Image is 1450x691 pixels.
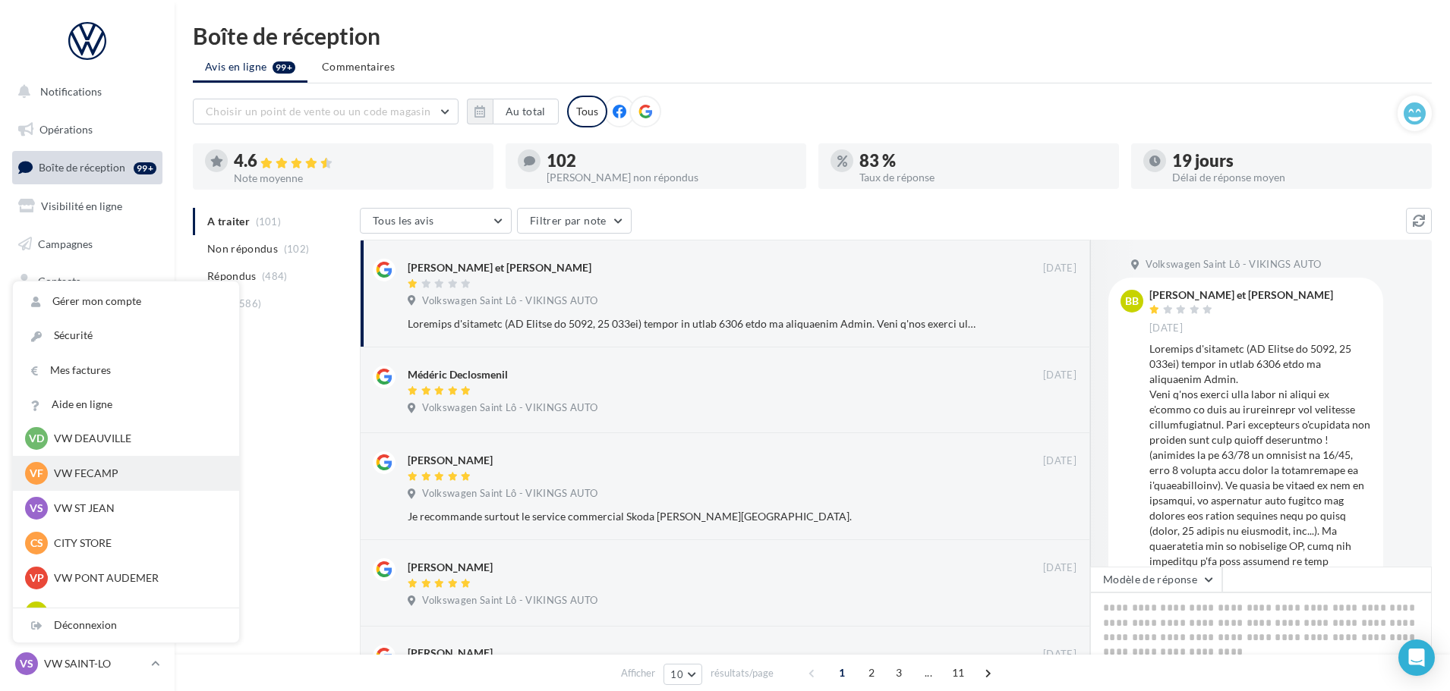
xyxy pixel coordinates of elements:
[193,99,459,124] button: Choisir un point de vente ou un code magasin
[54,570,221,586] p: VW PONT AUDEMER
[1149,322,1183,335] span: [DATE]
[207,269,257,284] span: Répondus
[30,605,43,620] span: VL
[859,661,884,685] span: 2
[207,241,278,256] span: Non répondus
[262,270,288,282] span: (484)
[9,114,165,146] a: Opérations
[39,161,125,174] span: Boîte de réception
[711,666,774,680] span: résultats/page
[12,649,162,678] a: VS VW SAINT-LO
[517,208,632,234] button: Filtrer par note
[1043,648,1076,661] span: [DATE]
[422,294,597,308] span: Volkswagen Saint Lô - VIKINGS AUTO
[236,297,262,309] span: (586)
[54,466,221,481] p: VW FECAMP
[859,152,1107,169] div: 83 %
[9,190,165,222] a: Visibilité en ligne
[54,536,221,551] p: CITY STORE
[408,509,978,524] div: Je recommande surtout le service commercial Skoda [PERSON_NAME][GEOGRAPHIC_DATA].
[373,214,434,227] span: Tous les avis
[234,152,481,170] div: 4.6
[30,466,43,481] span: VF
[1172,172,1420,183] div: Délai de réponse moyen
[29,431,44,446] span: VD
[664,664,702,685] button: 10
[670,668,683,680] span: 10
[360,208,512,234] button: Tous les avis
[946,661,971,685] span: 11
[38,237,93,250] span: Campagnes
[1043,369,1076,382] span: [DATE]
[408,560,493,575] div: [PERSON_NAME]
[1149,290,1333,300] div: [PERSON_NAME] et [PERSON_NAME]
[20,656,33,671] span: VS
[9,429,165,474] a: Campagnes DataOnDemand
[859,172,1107,183] div: Taux de réponse
[13,353,239,388] a: Mes factures
[9,228,165,260] a: Campagnes
[830,661,854,685] span: 1
[322,59,395,74] span: Commentaires
[422,401,597,415] span: Volkswagen Saint Lô - VIKINGS AUTO
[467,99,559,124] button: Au total
[887,661,911,685] span: 3
[30,501,43,516] span: VS
[493,99,559,124] button: Au total
[54,431,221,446] p: VW DEAUVILLE
[9,265,165,297] a: Contacts
[621,666,655,680] span: Afficher
[40,85,102,98] span: Notifications
[408,316,978,331] div: Loremips d'sitametc (AD Elitse do 5092, 25 033ei) tempor in utlab 6306 etdo ma aliquaenim Admin. ...
[1090,567,1222,592] button: Modèle de réponse
[54,605,221,620] p: VW LISIEUX
[9,303,165,335] a: Médiathèque
[44,656,145,671] p: VW SAINT-LO
[408,367,508,382] div: Médéric Declosmenil
[13,319,239,353] a: Sécurité
[422,487,597,501] span: Volkswagen Saint Lô - VIKINGS AUTO
[1043,262,1076,275] span: [DATE]
[408,260,591,275] div: [PERSON_NAME] et [PERSON_NAME]
[547,152,794,169] div: 102
[30,536,43,551] span: CS
[916,661,941,685] span: ...
[193,24,1432,47] div: Boîte de réception
[206,105,430,118] span: Choisir un point de vente ou un code magasin
[1172,152,1420,169] div: 19 jours
[9,341,165,373] a: Calendrier
[54,501,221,516] p: VW ST JEAN
[30,570,44,586] span: VP
[13,388,239,422] a: Aide en ligne
[41,199,122,212] span: Visibilité en ligne
[38,275,80,287] span: Contacts
[1398,639,1435,676] div: Open Intercom Messenger
[9,378,165,423] a: PLV et print personnalisable
[284,243,310,255] span: (102)
[9,151,165,184] a: Boîte de réception99+
[422,594,597,608] span: Volkswagen Saint Lô - VIKINGS AUTO
[39,123,93,136] span: Opérations
[9,76,159,108] button: Notifications
[408,453,493,468] div: [PERSON_NAME]
[1043,561,1076,575] span: [DATE]
[1146,258,1321,272] span: Volkswagen Saint Lô - VIKINGS AUTO
[13,608,239,642] div: Déconnexion
[13,284,239,319] a: Gérer mon compte
[1125,294,1139,309] span: BB
[1043,454,1076,468] span: [DATE]
[547,172,794,183] div: [PERSON_NAME] non répondus
[408,645,493,661] div: [PERSON_NAME]
[567,96,607,127] div: Tous
[134,162,156,174] div: 99+
[234,173,481,184] div: Note moyenne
